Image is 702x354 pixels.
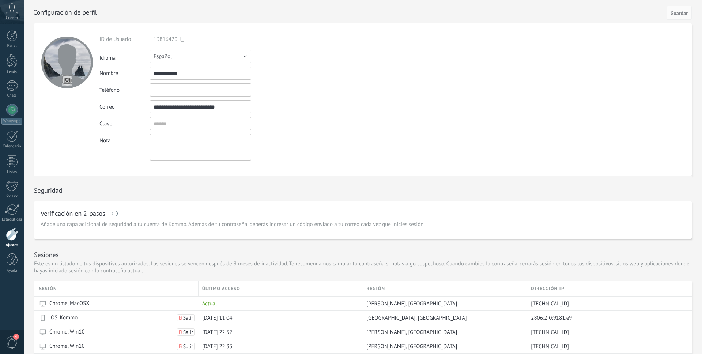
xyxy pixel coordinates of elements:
[154,36,177,43] span: 13816420
[367,343,457,350] span: [PERSON_NAME], [GEOGRAPHIC_DATA]
[202,329,233,336] span: [DATE] 22:52
[531,315,572,321] span: 2806:2f0:9181:e9
[527,297,686,310] div: 187.189.87.16
[183,344,193,349] span: Salir
[99,134,150,144] div: Nota
[363,325,524,339] div: Venustiano Carranza, Mexico
[202,300,217,307] span: Actual
[49,328,85,336] span: Chrome, Win10
[99,87,150,94] div: Teléfono
[199,281,363,296] div: último acceso
[1,243,23,248] div: Ajustes
[34,186,62,195] h1: Seguridad
[367,315,467,321] span: [GEOGRAPHIC_DATA], [GEOGRAPHIC_DATA]
[363,311,524,325] div: Mexico City, Mexico
[183,329,193,335] span: Salir
[671,11,688,16] span: Guardar
[49,314,78,321] span: iOS, Kommo
[154,53,172,60] span: Español
[177,328,195,336] button: Salir
[531,329,569,336] span: [TECHNICAL_ID]
[99,52,150,61] div: Idioma
[527,339,686,353] div: 187.189.87.16
[367,329,457,336] span: [PERSON_NAME], [GEOGRAPHIC_DATA]
[531,343,569,350] span: [TECHNICAL_ID]
[367,300,457,307] span: [PERSON_NAME], [GEOGRAPHIC_DATA]
[527,311,686,325] div: 2806:2f0:9181:e9
[1,170,23,174] div: Listas
[1,217,23,222] div: Estadísticas
[99,36,150,43] div: ID de Usuario
[177,314,195,321] button: Salir
[177,343,195,350] button: Salir
[13,334,19,340] span: 4
[1,144,23,149] div: Calendario
[1,268,23,273] div: Ayuda
[527,281,692,296] div: Dirección IP
[1,193,23,198] div: Correo
[667,6,692,20] button: Guardar
[531,300,569,307] span: [TECHNICAL_ID]
[363,339,524,353] div: Venustiano Carranza, Mexico
[1,93,23,98] div: Chats
[39,281,198,296] div: Sesión
[99,120,150,127] div: Clave
[41,221,425,228] span: Añade una capa adicional de seguridad a tu cuenta de Kommo. Además de tu contraseña, deberás ingr...
[363,281,527,296] div: Región
[99,70,150,77] div: Nombre
[1,70,23,75] div: Leads
[99,103,150,110] div: Correo
[202,343,233,350] span: [DATE] 22:33
[183,315,193,320] span: Salir
[49,300,90,307] span: Chrome, MacOSX
[34,260,692,274] p: Este es un listado de tus dispositivos autorizados. Las sesiones se vencen después de 3 meses de ...
[1,118,22,125] div: WhatsApp
[41,211,105,216] h1: Verificación en 2-pasos
[6,16,18,20] span: Cuenta
[527,325,686,339] div: 187.189.87.16
[202,315,233,321] span: [DATE] 11:04
[363,297,524,310] div: Venustiano Carranza, Mexico
[34,251,58,259] h1: Sesiones
[1,44,23,48] div: Panel
[49,343,85,350] span: Chrome, Win10
[150,50,251,63] button: Español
